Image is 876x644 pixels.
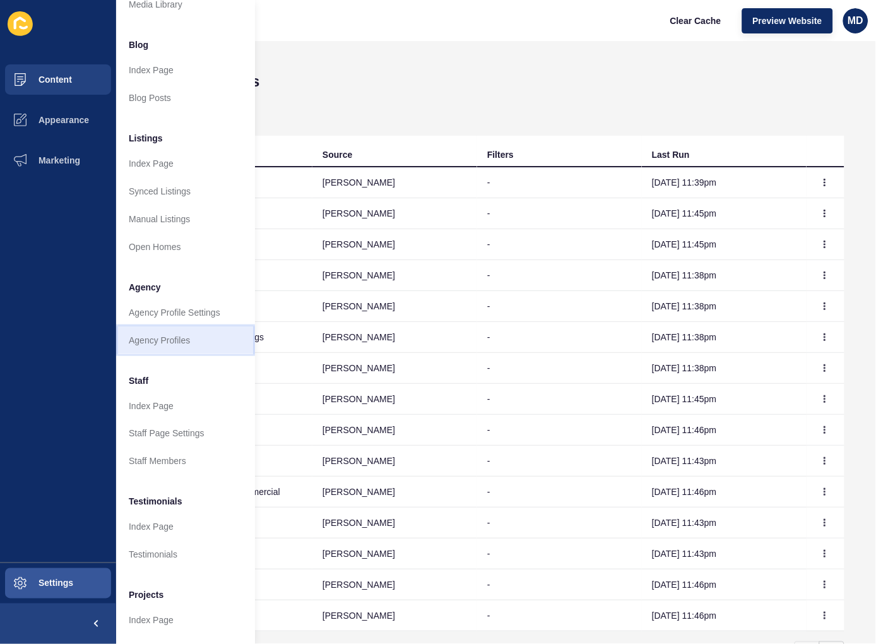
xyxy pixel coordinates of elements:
[642,508,807,539] td: [DATE] 11:43pm
[312,353,477,384] td: [PERSON_NAME]
[477,322,642,353] td: -
[477,353,642,384] td: -
[116,205,255,233] a: Manual Listings
[116,56,255,84] a: Index Page
[477,291,642,322] td: -
[652,148,690,161] div: Last Run
[477,508,642,539] td: -
[312,384,477,415] td: [PERSON_NAME]
[116,448,255,475] a: Staff Members
[477,229,642,260] td: -
[642,353,807,384] td: [DATE] 11:38pm
[642,600,807,631] td: [DATE] 11:46pm
[642,198,807,229] td: [DATE] 11:45pm
[129,496,182,508] span: Testimonials
[129,281,161,294] span: Agency
[477,198,642,229] td: -
[642,569,807,600] td: [DATE] 11:46pm
[477,539,642,569] td: -
[642,415,807,446] td: [DATE] 11:46pm
[312,291,477,322] td: [PERSON_NAME]
[312,260,477,291] td: [PERSON_NAME]
[116,513,255,541] a: Index Page
[642,229,807,260] td: [DATE] 11:45pm
[642,446,807,477] td: [DATE] 11:43pm
[116,420,255,448] a: Staff Page Settings
[477,569,642,600] td: -
[477,415,642,446] td: -
[312,600,477,631] td: [PERSON_NAME]
[487,148,514,161] div: Filters
[116,150,255,177] a: Index Page
[312,415,477,446] td: [PERSON_NAME]
[660,8,732,33] button: Clear Cache
[312,508,477,539] td: [PERSON_NAME]
[642,260,807,291] td: [DATE] 11:38pm
[116,607,255,635] a: Index Page
[116,541,255,569] a: Testimonials
[312,539,477,569] td: [PERSON_NAME]
[116,233,255,261] a: Open Homes
[642,291,807,322] td: [DATE] 11:38pm
[642,167,807,198] td: [DATE] 11:39pm
[116,177,255,205] a: Synced Listings
[477,477,642,508] td: -
[848,15,864,27] span: MD
[312,322,477,353] td: [PERSON_NAME]
[129,589,163,602] span: Projects
[116,299,255,326] a: Agency Profile Settings
[642,477,807,508] td: [DATE] 11:46pm
[477,167,642,198] td: -
[477,600,642,631] td: -
[477,384,642,415] td: -
[129,132,163,145] span: Listings
[670,15,721,27] span: Clear Cache
[642,322,807,353] td: [DATE] 11:38pm
[642,384,807,415] td: [DATE] 11:45pm
[642,539,807,569] td: [DATE] 11:43pm
[129,374,148,387] span: Staff
[312,569,477,600] td: [PERSON_NAME]
[312,477,477,508] td: [PERSON_NAME]
[477,446,642,477] td: -
[742,8,833,33] button: Preview Website
[312,446,477,477] td: [PERSON_NAME]
[753,15,822,27] span: Preview Website
[312,198,477,229] td: [PERSON_NAME]
[129,39,148,51] span: Blog
[116,326,255,354] a: Agency Profiles
[312,229,477,260] td: [PERSON_NAME]
[116,392,255,420] a: Index Page
[323,148,352,161] div: Source
[148,73,844,90] h1: Listing sources
[477,260,642,291] td: -
[312,167,477,198] td: [PERSON_NAME]
[116,84,255,112] a: Blog Posts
